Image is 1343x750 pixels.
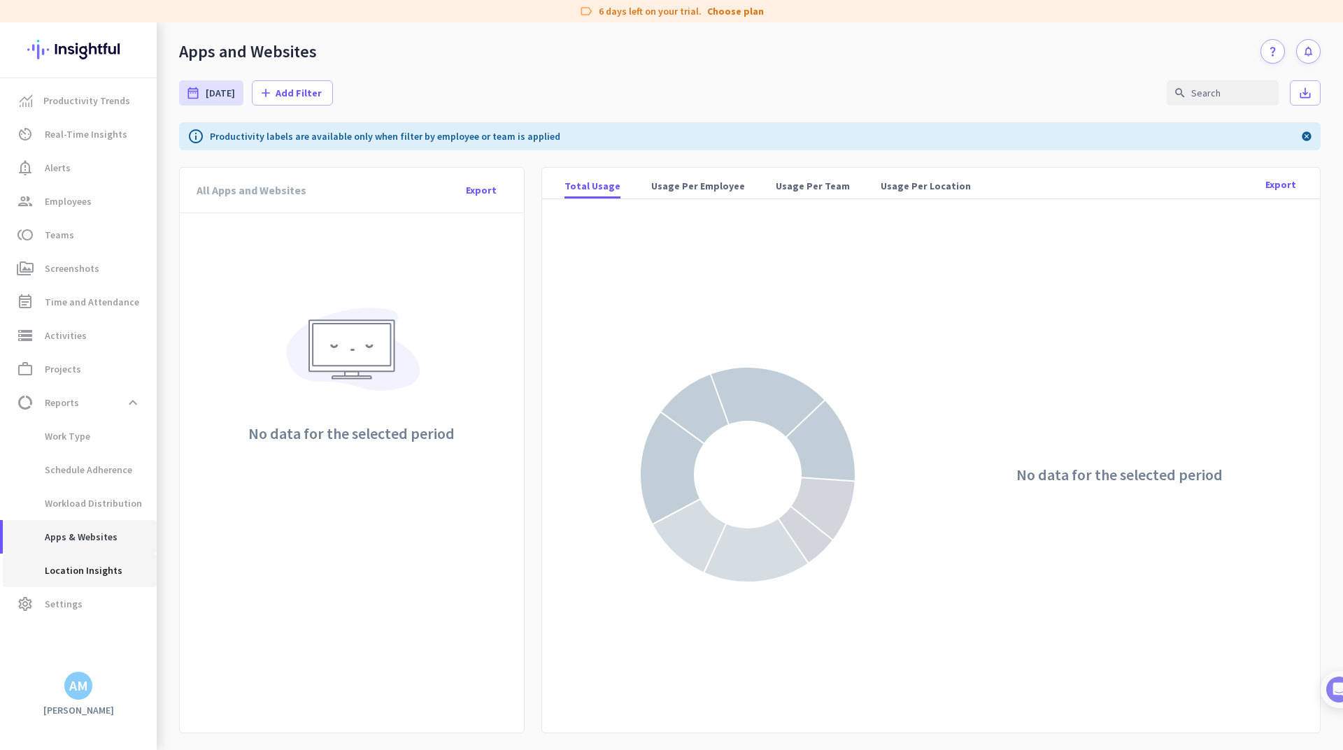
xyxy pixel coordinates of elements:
h2: No data for the selected period [1016,467,1223,482]
a: event_noteTime and Attendance [3,285,157,319]
span: Export [466,183,497,197]
i: group [17,193,34,210]
span: Usage Per Team [776,179,850,193]
button: addAdd Filter [252,80,333,106]
p: Productivity labels are available only when filter by employee or team is applied [210,129,560,143]
i: label [579,4,593,18]
i: av_timer [17,126,34,143]
a: menu-itemProductivity Trends [3,84,157,117]
i: save_alt [1298,86,1312,100]
a: perm_mediaScreenshots [3,252,157,285]
span: Apps & Websites [14,520,118,554]
i: question_mark [1267,45,1279,57]
span: Projects [45,361,81,377]
button: Export [1258,172,1303,197]
span: Usage Per Location [881,179,971,193]
a: Workload Distribution [3,486,157,520]
i: notification_important [17,159,34,176]
span: Settings [45,596,83,612]
a: Choose plan [707,4,764,18]
div: AM [69,679,88,693]
i: storage [17,327,34,344]
span: [DATE] [206,86,235,100]
img: placeholder-pie-chart.svg [639,366,856,583]
i: add [259,86,273,100]
span: Total Usage [564,179,620,193]
a: notification_importantAlerts [3,151,157,185]
a: groupEmployees [3,185,157,218]
a: Apps & Websites [3,520,157,554]
i: toll [17,226,34,243]
i: search [1174,87,1186,99]
i: info [187,128,204,145]
i: work_outline [17,361,34,377]
button: expand_less [120,390,145,415]
a: settingsSettings [3,587,157,621]
span: Export [1265,178,1296,191]
a: av_timerReal-Time Insights [3,117,157,151]
img: Insightful logo [27,22,129,77]
a: Schedule Adherence [3,453,157,486]
a: work_outlineProjects [3,352,157,386]
i: data_usage [17,394,34,411]
i: perm_media [17,260,34,277]
div: Apps and Websites [179,41,317,62]
span: Schedule Adherence [14,453,132,486]
a: storageActivities [3,319,157,352]
i: event_note [17,294,34,310]
button: Export [455,178,507,203]
span: Location Insights [14,554,122,587]
a: data_usageReportsexpand_less [3,386,157,419]
img: menu-item [20,94,32,107]
button: notifications [1296,39,1321,64]
img: nothing-to-review.svg [280,298,423,409]
a: question_mark [1260,39,1285,64]
span: Real-Time Insights [45,126,127,143]
a: Work Type [3,419,157,453]
span: Teams [45,226,74,243]
a: tollTeams [3,218,157,252]
button: save_alt [1290,80,1321,106]
span: Usage Per Employee [651,179,745,193]
span: Employees [45,193,92,210]
i: date_range [186,86,200,100]
span: Work Type [14,419,90,453]
span: Add Filter [276,86,322,100]
span: Productivity Trends [43,92,130,109]
i: notifications [1302,45,1314,57]
div: All Apps and Websites [197,168,306,212]
h2: No data for the selected period [248,426,455,441]
span: Activities [45,327,87,344]
span: Alerts [45,159,71,176]
i: settings [17,596,34,612]
span: Workload Distribution [14,486,142,520]
span: Screenshots [45,260,99,277]
span: Time and Attendance [45,294,139,310]
input: Search [1167,80,1279,106]
span: Reports [45,394,79,411]
i: cancel [1301,128,1312,145]
a: Location Insights [3,554,157,587]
